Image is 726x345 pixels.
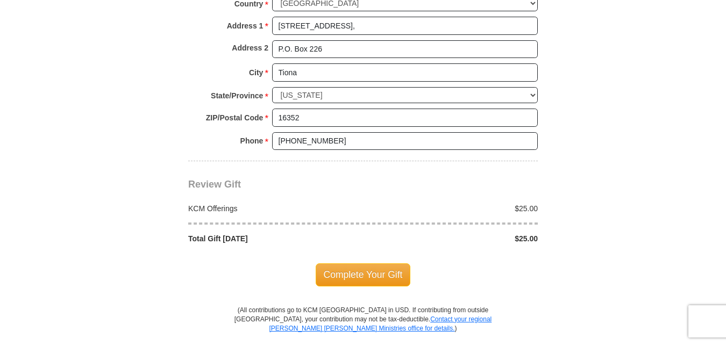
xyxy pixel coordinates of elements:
strong: ZIP/Postal Code [206,110,264,125]
a: Contact your regional [PERSON_NAME] [PERSON_NAME] Ministries office for details. [269,315,492,332]
strong: Address 2 [232,40,268,55]
div: $25.00 [363,233,544,244]
span: Review Gift [188,179,241,190]
strong: Phone [240,133,264,148]
strong: State/Province [211,88,263,103]
div: KCM Offerings [183,203,364,214]
strong: City [249,65,263,80]
div: $25.00 [363,203,544,214]
div: Total Gift [DATE] [183,233,364,244]
span: Complete Your Gift [316,263,411,286]
strong: Address 1 [227,18,264,33]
